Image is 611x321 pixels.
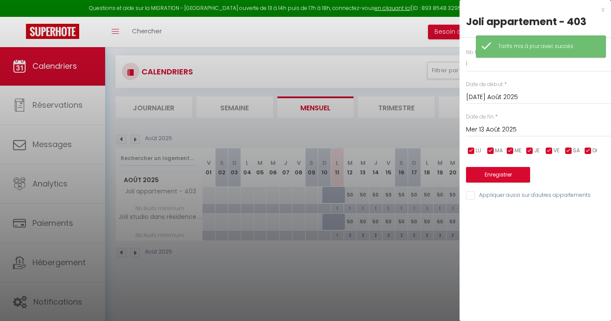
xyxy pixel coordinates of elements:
span: MA [495,147,503,155]
label: Date de début [466,80,503,89]
span: ME [515,147,521,155]
span: VE [553,147,560,155]
div: Joli appartement - 403 [466,15,605,29]
button: Open LiveChat chat widget [7,3,33,29]
div: x [460,4,605,15]
button: Enregistrer [466,167,530,183]
div: Tarifs mis à jour avec succès [498,42,597,51]
span: JE [534,147,540,155]
label: Date de fin [466,113,494,121]
span: SA [573,147,580,155]
span: DI [592,147,597,155]
span: LU [476,147,481,155]
label: Nb Nuits minimum [466,48,515,57]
